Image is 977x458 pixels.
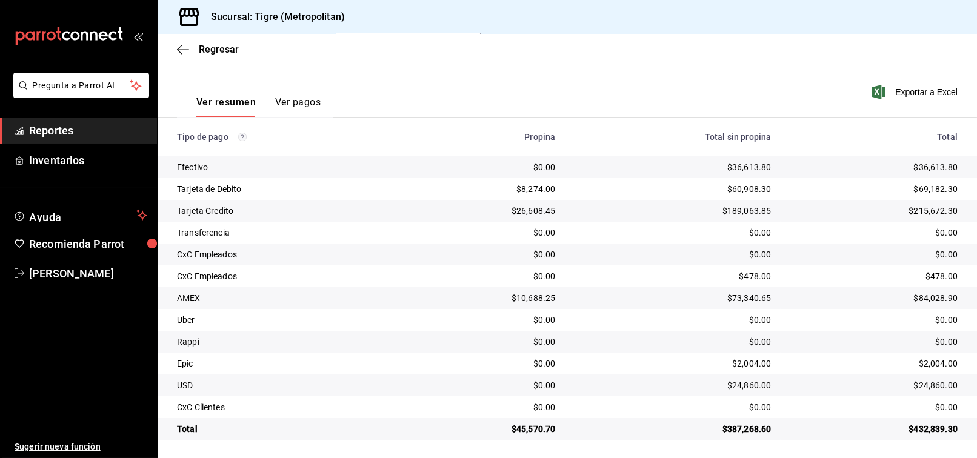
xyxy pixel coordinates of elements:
[790,161,958,173] div: $36,613.80
[416,379,556,391] div: $0.00
[575,292,771,304] div: $73,340.65
[875,85,958,99] button: Exportar a Excel
[177,379,396,391] div: USD
[790,248,958,261] div: $0.00
[575,270,771,282] div: $478.00
[177,357,396,370] div: Epic
[196,96,256,117] button: Ver resumen
[575,248,771,261] div: $0.00
[416,132,556,142] div: Propina
[790,423,958,435] div: $432,839.30
[8,88,149,101] a: Pregunta a Parrot AI
[177,401,396,413] div: CxC Clientes
[29,208,132,222] span: Ayuda
[238,133,247,141] svg: Los pagos realizados con Pay y otras terminales son montos brutos.
[416,423,556,435] div: $45,570.70
[790,292,958,304] div: $84,028.90
[416,357,556,370] div: $0.00
[416,161,556,173] div: $0.00
[177,292,396,304] div: AMEX
[29,152,147,168] span: Inventarios
[790,205,958,217] div: $215,672.30
[790,357,958,370] div: $2,004.00
[575,205,771,217] div: $189,063.85
[177,44,239,55] button: Regresar
[790,227,958,239] div: $0.00
[177,423,396,435] div: Total
[416,401,556,413] div: $0.00
[416,205,556,217] div: $26,608.45
[275,96,321,117] button: Ver pagos
[575,161,771,173] div: $36,613.80
[575,423,771,435] div: $387,268.60
[177,248,396,261] div: CxC Empleados
[416,314,556,326] div: $0.00
[196,96,321,117] div: navigation tabs
[177,270,396,282] div: CxC Empleados
[790,270,958,282] div: $478.00
[199,44,239,55] span: Regresar
[416,292,556,304] div: $10,688.25
[790,379,958,391] div: $24,860.00
[177,314,396,326] div: Uber
[29,265,147,282] span: [PERSON_NAME]
[133,32,143,41] button: open_drawer_menu
[575,379,771,391] div: $24,860.00
[29,236,147,252] span: Recomienda Parrot
[575,336,771,348] div: $0.00
[575,227,771,239] div: $0.00
[790,401,958,413] div: $0.00
[177,161,396,173] div: Efectivo
[575,401,771,413] div: $0.00
[790,183,958,195] div: $69,182.30
[575,314,771,326] div: $0.00
[416,336,556,348] div: $0.00
[15,440,147,453] span: Sugerir nueva función
[177,336,396,348] div: Rappi
[201,10,345,24] h3: Sucursal: Tigre (Metropolitan)
[575,183,771,195] div: $60,908.30
[416,227,556,239] div: $0.00
[33,79,130,92] span: Pregunta a Parrot AI
[790,336,958,348] div: $0.00
[416,270,556,282] div: $0.00
[575,357,771,370] div: $2,004.00
[416,183,556,195] div: $8,274.00
[177,132,396,142] div: Tipo de pago
[29,122,147,139] span: Reportes
[790,314,958,326] div: $0.00
[575,132,771,142] div: Total sin propina
[416,248,556,261] div: $0.00
[790,132,958,142] div: Total
[13,73,149,98] button: Pregunta a Parrot AI
[177,227,396,239] div: Transferencia
[177,183,396,195] div: Tarjeta de Debito
[177,205,396,217] div: Tarjeta Credito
